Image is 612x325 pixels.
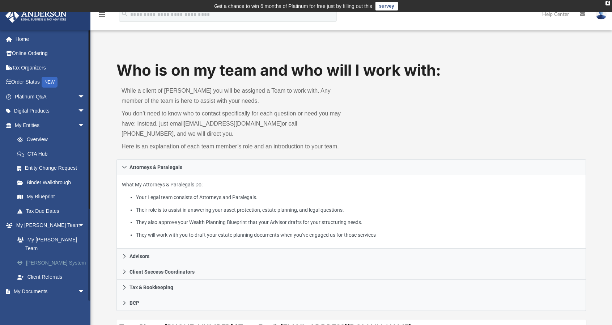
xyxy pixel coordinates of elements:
[121,10,129,18] i: search
[122,180,581,239] p: What My Attorneys & Paralegals Do:
[78,89,92,104] span: arrow_drop_down
[136,206,581,215] li: Their role is to assist in answering your asset protection, estate planning, and legal questions.
[122,142,346,152] p: Here is an explanation of each team member’s role and an introduction to your team.
[214,2,372,10] div: Get a chance to win 6 months of Platinum for free just by filling out this
[136,193,581,202] li: Your Legal team consists of Attorneys and Paralegals.
[5,46,96,61] a: Online Ordering
[98,10,106,19] i: menu
[5,218,96,233] a: My [PERSON_NAME] Teamarrow_drop_down
[78,104,92,119] span: arrow_drop_down
[10,175,96,190] a: Binder Walkthrough
[78,118,92,133] span: arrow_drop_down
[10,147,96,161] a: CTA Hub
[129,300,139,305] span: BCP
[5,104,96,118] a: Digital Productsarrow_drop_down
[10,190,92,204] a: My Blueprint
[5,284,92,299] a: My Documentsarrow_drop_down
[375,2,398,10] a: survey
[5,89,96,104] a: Platinum Q&Aarrow_drop_down
[5,118,96,132] a: My Entitiesarrow_drop_down
[129,269,195,274] span: Client Success Coordinators
[122,109,346,139] p: You don’t need to know who to contact specifically for each question or need you may have; instea...
[10,270,96,284] a: Client Referrals
[10,299,89,313] a: Box
[116,60,586,81] h1: Who is on my team and who will I work with:
[10,161,96,176] a: Entity Change Request
[5,75,96,90] a: Order StatusNEW
[98,14,106,19] a: menu
[136,218,581,227] li: They also approve your Wealth Planning Blueprint that your Advisor drafts for your structuring ne...
[116,175,586,249] div: Attorneys & Paralegals
[605,1,610,5] div: close
[5,32,96,46] a: Home
[42,77,58,88] div: NEW
[10,132,96,147] a: Overview
[116,295,586,311] a: BCP
[136,231,581,240] li: They will work with you to draft your estate planning documents when you’ve engaged us for those ...
[116,280,586,295] a: Tax & Bookkeeping
[129,165,182,170] span: Attorneys & Paralegals
[122,86,346,106] p: While a client of [PERSON_NAME] you will be assigned a Team to work with. Any member of the team ...
[78,218,92,233] span: arrow_drop_down
[3,9,69,23] img: Anderson Advisors Platinum Portal
[184,121,282,127] a: [EMAIL_ADDRESS][DOMAIN_NAME]
[116,159,586,175] a: Attorneys & Paralegals
[5,60,96,75] a: Tax Organizers
[10,256,96,270] a: [PERSON_NAME] System
[78,284,92,299] span: arrow_drop_down
[116,264,586,280] a: Client Success Coordinators
[129,285,173,290] span: Tax & Bookkeeping
[10,204,96,218] a: Tax Due Dates
[129,254,149,259] span: Advisors
[596,9,607,20] img: User Pic
[116,249,586,264] a: Advisors
[10,232,92,256] a: My [PERSON_NAME] Team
